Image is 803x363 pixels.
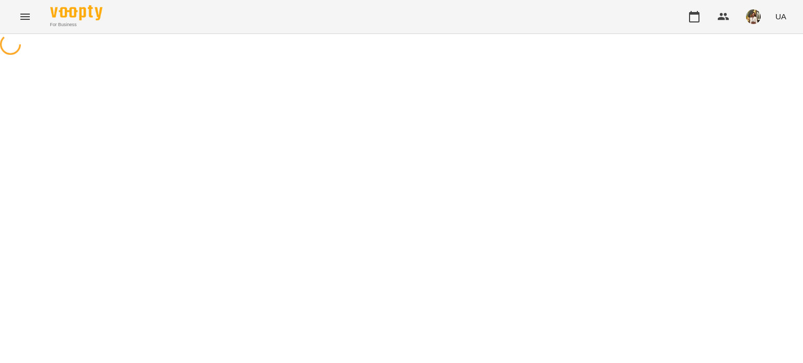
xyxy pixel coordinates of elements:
[13,4,38,29] button: Menu
[775,11,786,22] span: UA
[771,7,790,26] button: UA
[746,9,761,24] img: aea806cbca9c040a8c2344d296ea6535.jpg
[50,21,102,28] span: For Business
[50,5,102,20] img: Voopty Logo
